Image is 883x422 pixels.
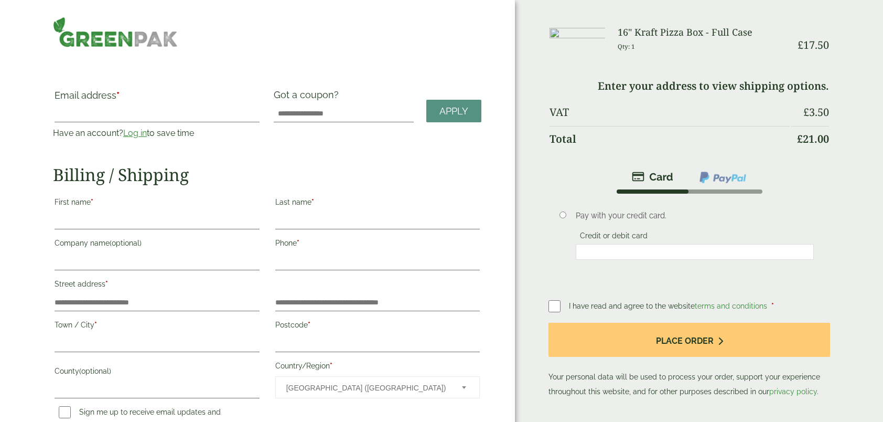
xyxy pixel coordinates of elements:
[55,364,260,382] label: County
[275,195,480,213] label: Last name
[55,277,260,294] label: Street address
[286,377,448,399] span: United Kingdom (UK)
[79,367,111,375] span: (optional)
[297,239,299,247] abbr: required
[110,239,142,247] span: (optional)
[275,358,480,376] label: Country/Region
[550,73,829,99] td: Enter your address to view shipping options.
[123,128,147,138] a: Log in
[53,165,481,185] h2: Billing / Shipping
[798,38,803,52] span: £
[695,302,767,310] a: terms and conditions
[576,210,814,221] p: Pay with your credit card.
[275,376,480,398] span: Country/Region
[579,247,811,257] iframe: Secure card payment input frame
[618,43,635,50] small: Qty: 1
[91,198,93,206] abbr: required
[59,406,71,418] input: Sign me up to receive email updates and news(optional)
[771,302,774,310] abbr: required
[55,91,260,105] label: Email address
[439,105,468,117] span: Apply
[274,89,343,105] label: Got a coupon?
[803,105,829,119] bdi: 3.50
[94,321,97,329] abbr: required
[550,126,790,152] th: Total
[53,127,261,140] p: Have an account? to save time
[330,362,332,370] abbr: required
[769,387,817,396] a: privacy policy
[55,195,260,213] label: First name
[105,280,108,288] abbr: required
[426,100,481,122] a: Apply
[576,231,652,243] label: Credit or debit card
[618,27,790,38] h3: 16" Kraft Pizza Box - Full Case
[275,318,480,335] label: Postcode
[803,105,809,119] span: £
[632,171,673,183] img: stripe.png
[797,132,803,146] span: £
[53,17,178,47] img: GreenPak Supplies
[548,323,830,357] button: Place order
[55,318,260,335] label: Town / City
[55,236,260,254] label: Company name
[797,132,829,146] bdi: 21.00
[550,100,790,125] th: VAT
[698,171,747,184] img: ppcp-gateway.png
[311,198,314,206] abbr: required
[275,236,480,254] label: Phone
[569,302,769,310] span: I have read and agree to the website
[548,323,830,399] p: Your personal data will be used to process your order, support your experience throughout this we...
[798,38,829,52] bdi: 17.50
[308,321,310,329] abbr: required
[116,90,120,101] abbr: required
